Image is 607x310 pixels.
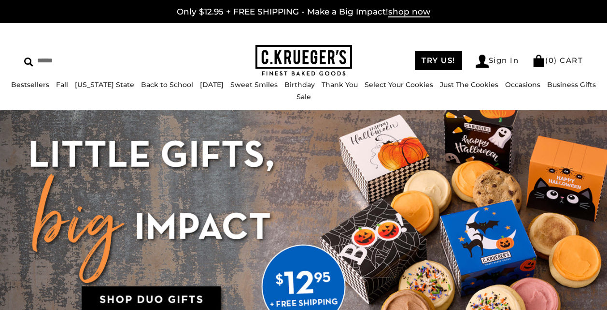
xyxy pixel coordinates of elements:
a: Sweet Smiles [230,80,278,89]
img: Search [24,58,33,67]
input: Search [24,53,152,68]
a: Back to School [141,80,193,89]
a: Business Gifts [547,80,596,89]
img: Bag [532,55,545,67]
a: Just The Cookies [440,80,498,89]
span: 0 [549,56,554,65]
a: TRY US! [415,51,462,70]
a: Birthday [284,80,315,89]
a: Only $12.95 + FREE SHIPPING - Make a Big Impact!shop now [177,7,430,17]
a: Fall [56,80,68,89]
a: [DATE] [200,80,224,89]
span: shop now [388,7,430,17]
a: (0) CART [532,56,583,65]
a: Thank You [322,80,358,89]
a: Occasions [505,80,540,89]
img: C.KRUEGER'S [255,45,352,76]
a: Bestsellers [11,80,49,89]
a: Sale [296,92,311,101]
a: Sign In [476,55,519,68]
img: Account [476,55,489,68]
a: [US_STATE] State [75,80,134,89]
a: Select Your Cookies [365,80,433,89]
